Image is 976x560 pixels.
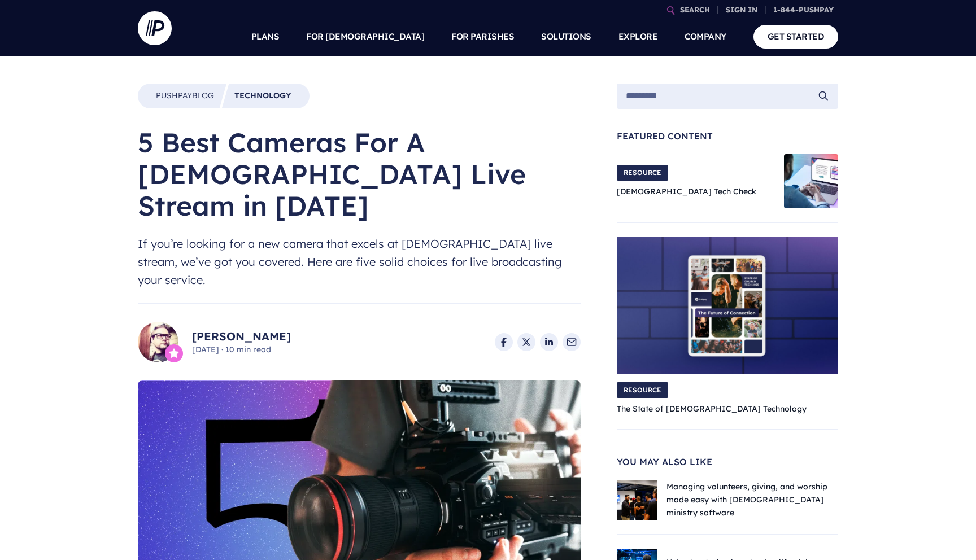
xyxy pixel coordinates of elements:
a: Managing volunteers, giving, and worship made easy with [DEMOGRAPHIC_DATA] ministry software [666,482,827,518]
a: The State of [DEMOGRAPHIC_DATA] Technology [617,404,807,414]
a: PushpayBlog [156,90,214,102]
a: COMPANY [685,17,726,56]
a: PLANS [251,17,280,56]
h1: 5 Best Cameras For A [DEMOGRAPHIC_DATA] Live Stream in [DATE] [138,126,581,221]
span: RESOURCE [617,165,668,181]
span: · [221,344,223,355]
a: Share on X [517,333,535,351]
span: Featured Content [617,132,838,141]
a: GET STARTED [753,25,839,48]
span: RESOURCE [617,382,668,398]
a: [PERSON_NAME] [192,329,291,344]
img: Church Tech Check Blog Hero Image [784,154,838,208]
a: Share on LinkedIn [540,333,558,351]
a: Share on Facebook [495,333,513,351]
span: If you’re looking for a new camera that excels at [DEMOGRAPHIC_DATA] live stream, we’ve got you c... [138,235,581,289]
span: [DATE] 10 min read [192,344,291,356]
span: You May Also Like [617,457,838,466]
a: FOR PARISHES [451,17,514,56]
a: Technology [234,90,291,102]
a: Share via Email [563,333,581,351]
a: EXPLORE [618,17,658,56]
a: [DEMOGRAPHIC_DATA] Tech Check [617,186,756,196]
img: Jayson D. Bradley [138,322,178,362]
a: SOLUTIONS [541,17,591,56]
span: Pushpay [156,90,192,100]
a: FOR [DEMOGRAPHIC_DATA] [306,17,424,56]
